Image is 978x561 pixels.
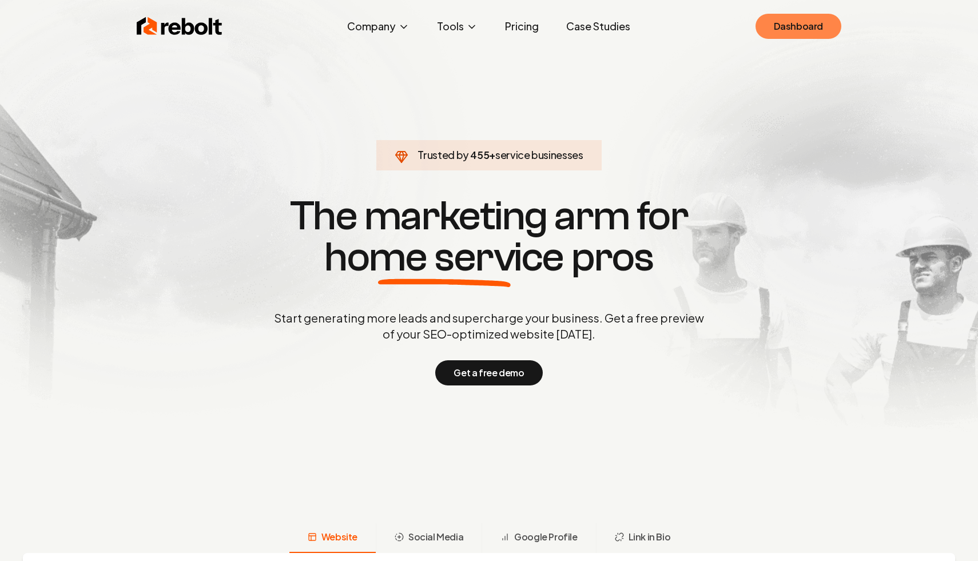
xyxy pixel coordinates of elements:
p: Start generating more leads and supercharge your business. Get a free preview of your SEO-optimiz... [272,310,706,342]
span: Link in Bio [629,530,671,544]
span: Social Media [408,530,463,544]
button: Link in Bio [596,523,689,553]
a: Pricing [496,15,548,38]
span: 455 [470,147,489,163]
span: Trusted by [418,148,468,161]
button: Get a free demo [435,360,542,385]
img: Rebolt Logo [137,15,222,38]
button: Tools [428,15,487,38]
button: Company [338,15,419,38]
button: Google Profile [482,523,595,553]
h1: The marketing arm for pros [214,196,764,278]
span: Google Profile [514,530,577,544]
a: Dashboard [756,14,841,39]
a: Case Studies [557,15,639,38]
span: home service [324,237,564,278]
button: Social Media [376,523,482,553]
span: service businesses [495,148,583,161]
span: + [489,148,495,161]
span: Website [321,530,357,544]
button: Website [289,523,376,553]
